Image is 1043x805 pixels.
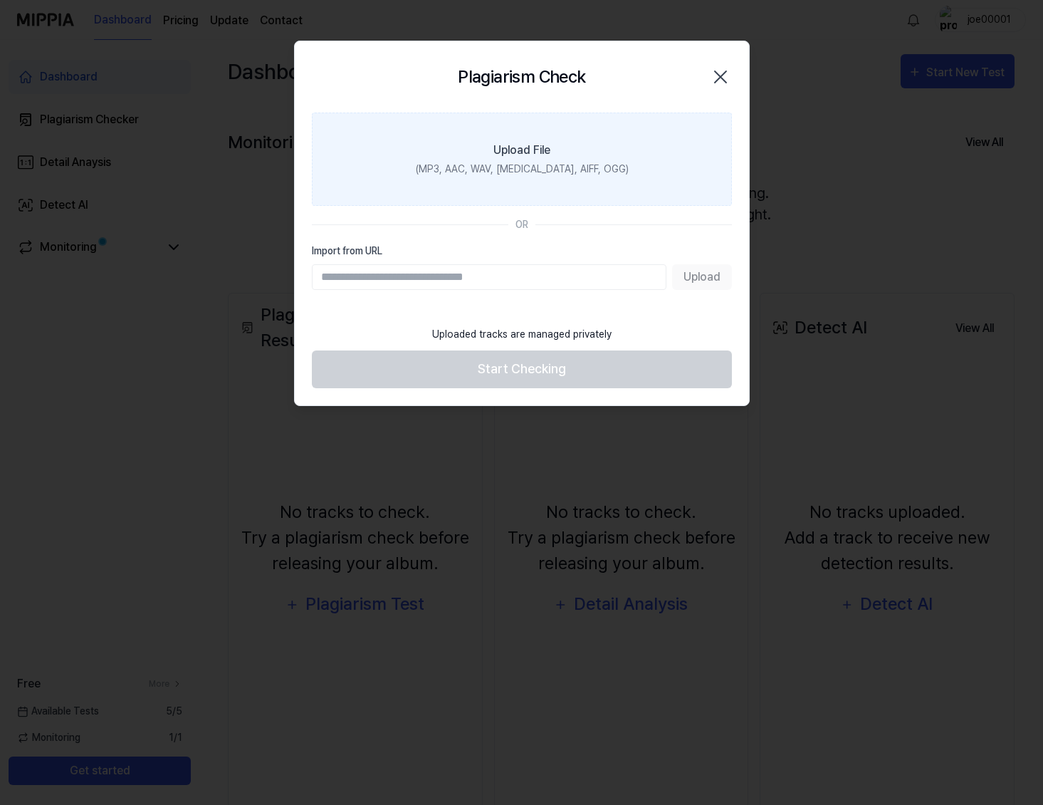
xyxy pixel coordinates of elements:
[458,64,585,90] h2: Plagiarism Check
[415,162,628,177] div: (MP3, AAC, WAV, [MEDICAL_DATA], AIFF, OGG)
[312,244,732,259] label: Import from URL
[424,318,620,350] div: Uploaded tracks are managed privately
[493,142,550,159] div: Upload File
[515,217,528,232] div: OR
